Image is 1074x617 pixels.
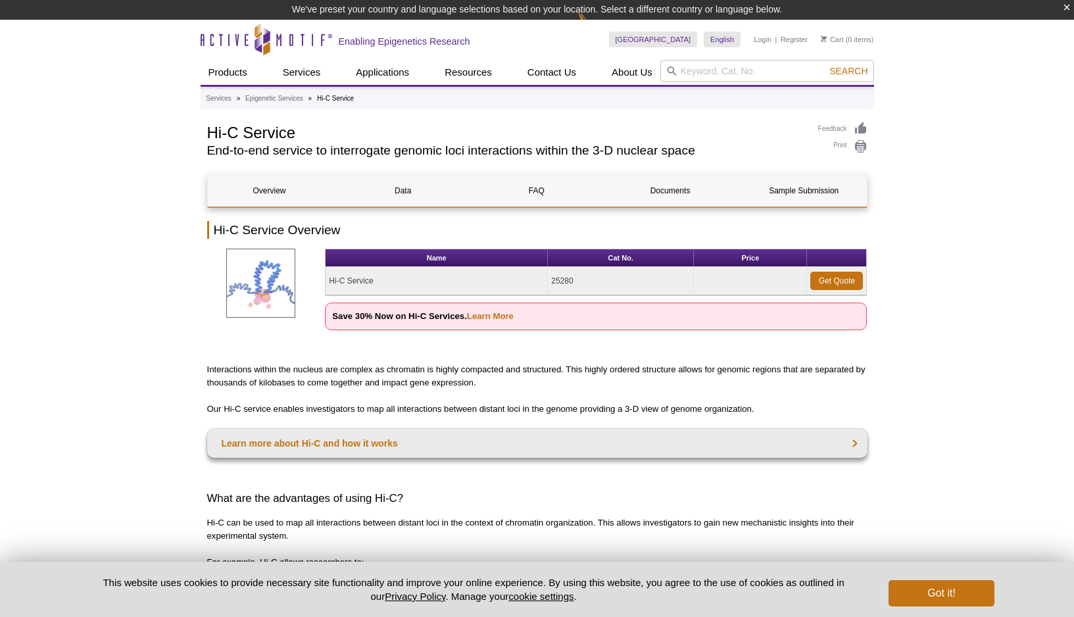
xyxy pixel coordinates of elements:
button: Search [825,65,871,77]
a: Learn more about Hi-C and how it works [207,429,867,458]
td: 25280 [548,267,694,295]
a: Print [818,139,867,154]
li: Hi-C Service [317,95,354,102]
th: Name [326,249,548,267]
a: Services [207,93,232,105]
a: Get Quote [810,272,863,290]
a: Feedback [818,122,867,136]
li: » [308,95,312,102]
a: Sample Submission [742,175,866,207]
a: Epigenetic Services [245,93,303,105]
strong: Save 30% Now on Hi-C Services. [332,311,514,321]
a: Resources [437,60,500,85]
img: Hi-C Service [226,249,295,318]
p: For example, Hi-C allows researchers to: [207,556,867,569]
img: Your Cart [821,36,827,42]
a: FAQ [475,175,598,207]
button: cookie settings [508,591,574,602]
a: Cart [821,35,844,44]
button: Got it! [889,580,994,606]
a: Products [201,60,255,85]
h2: End-to-end service to interrogate genomic loci interactions within the 3-D nuclear space​ [207,145,805,157]
li: | [775,32,777,47]
h2: Hi-C Service Overview [207,221,867,239]
p: Interactions within the nucleus are complex as chromatin is highly compacted and structured. This... [207,363,867,389]
a: English [704,32,741,47]
th: Price [694,249,807,267]
p: Our Hi-C service enables investigators to map all interactions between distant loci in the genome... [207,403,867,416]
a: Register [781,35,808,44]
a: Contact Us [520,60,584,85]
a: Privacy Policy [385,591,445,602]
a: Data [341,175,465,207]
img: Change Here [577,10,612,41]
h2: Enabling Epigenetics Research [339,36,470,47]
p: This website uses cookies to provide necessary site functionality and improve your online experie... [80,576,867,603]
li: (0 items) [821,32,874,47]
h1: Hi-C Service [207,122,805,141]
a: Login [754,35,771,44]
a: [GEOGRAPHIC_DATA] [609,32,698,47]
th: Cat No. [548,249,694,267]
a: Applications [348,60,417,85]
li: » [237,95,241,102]
a: About Us [604,60,660,85]
a: Overview [208,175,331,207]
td: Hi-C Service [326,267,548,295]
a: Documents [608,175,732,207]
p: Hi-C can be used to map all interactions between distant loci in the context of chromatin organiz... [207,516,867,543]
h3: What are the advantages of using Hi-C? [207,491,867,506]
a: Services [275,60,329,85]
span: Search [829,66,867,76]
input: Keyword, Cat. No. [660,60,874,82]
a: Learn More [467,311,514,321]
